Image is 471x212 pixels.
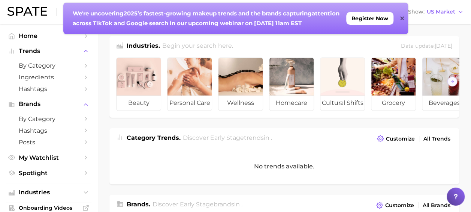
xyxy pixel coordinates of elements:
[19,204,79,211] span: Onboarding Videos
[167,95,212,111] span: personal care
[269,58,314,111] a: homecare
[6,152,91,164] a: My Watchlist
[19,62,79,69] span: by Category
[116,58,161,111] a: beauty
[422,58,467,111] a: beverages
[423,136,450,142] span: All Trends
[401,41,452,51] div: Data update: [DATE]
[6,125,91,136] a: Hashtags
[406,7,465,17] button: ShowUS Market
[162,41,233,51] h2: Begin your search here.
[385,202,414,209] span: Customize
[6,45,91,57] button: Trends
[127,201,150,208] span: Brands .
[19,101,79,108] span: Brands
[19,189,79,196] span: Industries
[371,58,416,111] a: grocery
[19,32,79,39] span: Home
[6,167,91,179] a: Spotlight
[374,200,416,210] button: Customize
[6,30,91,42] a: Home
[19,139,79,146] span: Posts
[320,58,365,111] a: cultural shifts
[153,201,242,208] span: Discover Early Stage brands in .
[218,58,263,111] a: wellness
[19,154,79,161] span: My Watchlist
[19,115,79,123] span: by Category
[19,127,79,134] span: Hashtags
[6,113,91,125] a: by Category
[320,95,365,111] span: cultural shifts
[422,95,467,111] span: beverages
[7,7,47,16] img: SPATE
[183,134,272,141] span: Discover Early Stage trends in .
[6,60,91,71] a: by Category
[375,133,417,144] button: Customize
[408,10,425,14] span: Show
[167,58,212,111] a: personal care
[422,134,452,144] a: All Trends
[19,85,79,92] span: Hashtags
[218,95,263,111] span: wellness
[6,136,91,148] a: Posts
[19,74,79,81] span: Ingredients
[6,187,91,198] button: Industries
[447,77,457,86] button: Scroll Right
[6,98,91,110] button: Brands
[117,95,161,111] span: beauty
[127,134,181,141] span: Category Trends .
[109,148,459,184] div: No trends available.
[6,83,91,95] a: Hashtags
[19,170,79,177] span: Spotlight
[371,95,416,111] span: grocery
[386,136,415,142] span: Customize
[423,202,450,209] span: All Brands
[127,41,160,51] h1: Industries.
[427,10,455,14] span: US Market
[19,48,79,55] span: Trends
[269,95,314,111] span: homecare
[421,200,452,210] a: All Brands
[6,71,91,83] a: Ingredients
